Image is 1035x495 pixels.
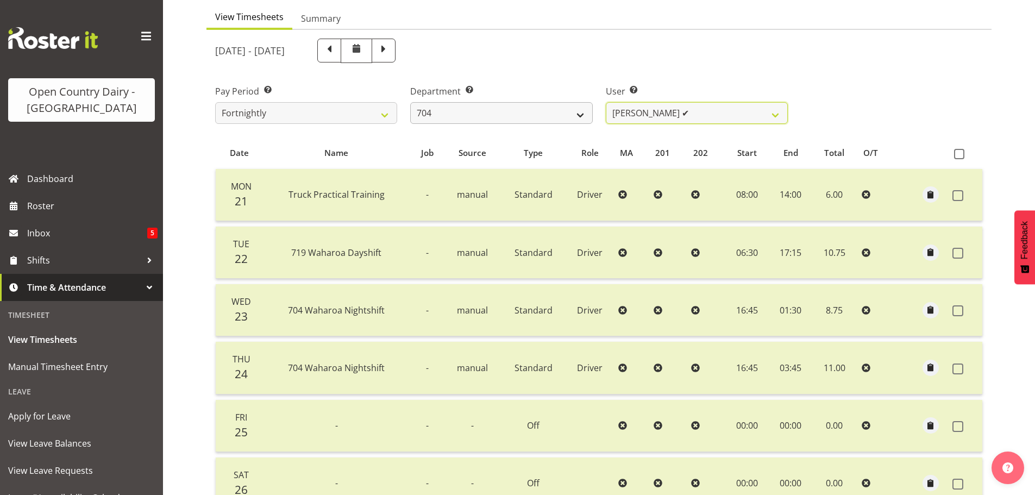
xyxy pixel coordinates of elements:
span: Feedback [1020,221,1030,259]
span: Driver [577,362,603,374]
h5: [DATE] - [DATE] [215,45,285,57]
div: Name [269,147,404,159]
span: Apply for Leave [8,408,155,424]
span: 704 Waharoa Nightshift [288,304,385,316]
span: manual [457,304,488,316]
div: Total [818,147,851,159]
span: 24 [235,366,248,381]
div: Role [572,147,607,159]
td: 17:15 [769,227,812,279]
td: 10.75 [812,227,857,279]
td: 00:00 [725,400,769,452]
a: View Leave Balances [3,430,160,457]
span: - [426,189,429,200]
a: View Timesheets [3,326,160,353]
span: - [426,419,429,431]
td: 16:45 [725,284,769,336]
span: - [335,419,338,431]
span: Roster [27,198,158,214]
span: 21 [235,193,248,209]
span: Fri [235,411,247,423]
span: manual [457,362,488,374]
span: 25 [235,424,248,440]
span: Inbox [27,225,147,241]
span: - [426,304,429,316]
span: View Timesheets [215,10,284,23]
td: 16:45 [725,342,769,394]
span: - [426,247,429,259]
span: Mon [231,180,252,192]
span: - [335,477,338,489]
span: View Leave Requests [8,462,155,479]
span: Shifts [27,252,141,268]
a: Apply for Leave [3,403,160,430]
td: Standard [500,284,566,336]
td: 06:30 [725,227,769,279]
span: Dashboard [27,171,158,187]
td: 0.00 [812,400,857,452]
label: User [606,85,788,98]
label: Department [410,85,592,98]
td: 03:45 [769,342,812,394]
img: help-xxl-2.png [1002,462,1013,473]
span: - [426,362,429,374]
td: Standard [500,169,566,221]
span: Truck Practical Training [288,189,385,200]
span: manual [457,189,488,200]
div: Timesheet [3,304,160,326]
div: Job [416,147,438,159]
span: Sat [234,469,249,481]
img: Rosterit website logo [8,27,98,49]
td: Off [500,400,566,452]
label: Pay Period [215,85,397,98]
td: 14:00 [769,169,812,221]
td: 11.00 [812,342,857,394]
div: MA [620,147,643,159]
div: Start [731,147,763,159]
td: 08:00 [725,169,769,221]
span: Summary [301,12,341,25]
div: Date [222,147,256,159]
div: Leave [3,380,160,403]
div: Source [451,147,494,159]
td: 01:30 [769,284,812,336]
span: Time & Attendance [27,279,141,296]
td: Standard [500,342,566,394]
div: Open Country Dairy - [GEOGRAPHIC_DATA] [19,84,144,116]
a: Manual Timesheet Entry [3,353,160,380]
span: Tue [233,238,249,250]
td: 8.75 [812,284,857,336]
span: manual [457,247,488,259]
span: 5 [147,228,158,239]
span: 704 Waharoa Nightshift [288,362,385,374]
div: Type [507,147,560,159]
span: 719 Waharoa Dayshift [291,247,381,259]
a: View Leave Requests [3,457,160,484]
span: Driver [577,247,603,259]
span: 22 [235,251,248,266]
span: Manual Timesheet Entry [8,359,155,375]
span: Driver [577,304,603,316]
span: - [471,419,474,431]
td: Standard [500,227,566,279]
div: 201 [655,147,681,159]
span: Wed [231,296,251,308]
div: O/T [863,147,889,159]
td: 00:00 [769,400,812,452]
span: - [426,477,429,489]
div: 202 [693,147,719,159]
span: Thu [233,353,250,365]
div: End [775,147,805,159]
span: Driver [577,189,603,200]
span: 23 [235,309,248,324]
button: Feedback - Show survey [1014,210,1035,284]
td: 6.00 [812,169,857,221]
span: - [471,477,474,489]
span: View Leave Balances [8,435,155,452]
span: View Timesheets [8,331,155,348]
